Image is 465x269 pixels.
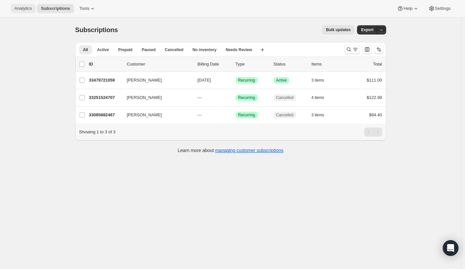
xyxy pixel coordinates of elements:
[192,47,216,52] span: No inventory
[79,129,116,135] p: Showing 1 to 3 of 3
[165,47,184,52] span: Cancelled
[276,78,287,83] span: Active
[127,61,192,67] p: Customer
[123,110,188,120] button: [PERSON_NAME]
[198,112,202,117] span: ---
[142,47,156,52] span: Paused
[363,45,372,54] button: Customize table column order and visibility
[89,61,122,67] p: ID
[276,112,294,118] span: Cancelled
[198,78,211,83] span: [DATE]
[393,4,423,13] button: Help
[424,4,455,13] button: Settings
[443,240,458,256] div: Open Intercom Messenger
[14,6,32,11] span: Analytics
[361,27,373,32] span: Export
[344,45,360,54] button: Search and filter results
[369,112,382,117] span: $94.40
[322,25,354,34] button: Bulk updates
[37,4,74,13] button: Subscriptions
[276,95,294,100] span: Cancelled
[312,112,324,118] span: 3 items
[10,4,36,13] button: Analytics
[89,94,122,101] p: 33251524707
[123,75,188,86] button: [PERSON_NAME]
[236,61,268,67] div: Type
[118,47,133,52] span: Prepaid
[312,78,324,83] span: 3 items
[312,93,331,102] button: 4 items
[374,45,384,54] button: Sort the results
[89,112,122,118] p: 33085882467
[83,47,88,52] span: All
[312,110,331,120] button: 3 items
[89,110,382,120] div: 33085882467[PERSON_NAME]---SuccessRecurringCancelled3 items$94.40
[312,61,344,67] div: Items
[238,112,255,118] span: Recurring
[257,45,268,54] button: Create new view
[364,127,382,137] nav: Pagination
[238,78,255,83] span: Recurring
[435,6,451,11] span: Settings
[89,61,382,67] div: IDCustomerBilling DateTypeStatusItemsTotal
[367,95,382,100] span: $122.99
[123,92,188,103] button: [PERSON_NAME]
[127,112,162,118] span: [PERSON_NAME]
[41,6,70,11] span: Subscriptions
[326,27,350,32] span: Bulk updates
[127,77,162,84] span: [PERSON_NAME]
[367,78,382,83] span: $111.00
[238,95,255,100] span: Recurring
[89,76,382,85] div: 33479721059[PERSON_NAME][DATE]SuccessRecurringSuccessActive3 items$111.00
[215,148,283,153] a: managing customer subscriptions
[75,4,100,13] button: Tools
[403,6,412,11] span: Help
[75,26,118,33] span: Subscriptions
[198,61,230,67] p: Billing Date
[97,47,109,52] span: Active
[373,61,382,67] p: Total
[274,61,306,67] p: Status
[79,6,89,11] span: Tools
[226,47,252,52] span: Needs Review
[178,147,283,154] p: Learn more about
[312,95,324,100] span: 4 items
[89,93,382,102] div: 33251524707[PERSON_NAME]---SuccessRecurringCancelled4 items$122.99
[312,76,331,85] button: 3 items
[357,25,377,34] button: Export
[127,94,162,101] span: [PERSON_NAME]
[89,77,122,84] p: 33479721059
[198,95,202,100] span: ---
